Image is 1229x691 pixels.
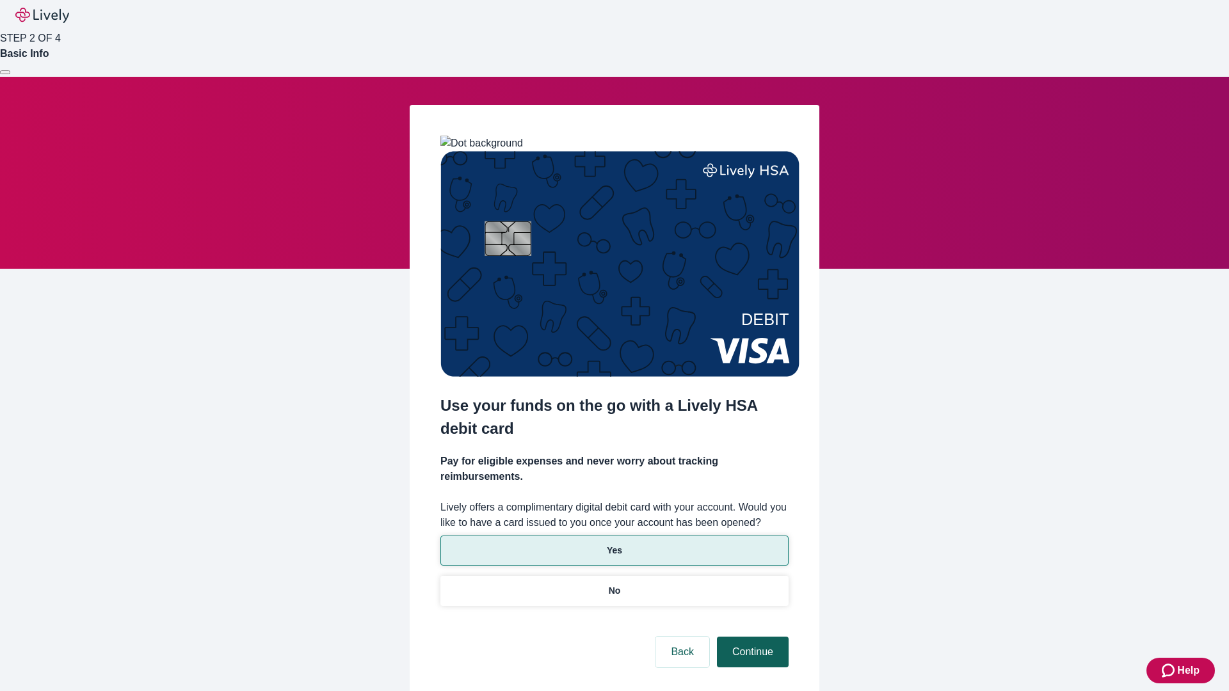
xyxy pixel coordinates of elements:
[440,536,789,566] button: Yes
[1177,663,1200,678] span: Help
[440,500,789,530] label: Lively offers a complimentary digital debit card with your account. Would you like to have a card...
[1146,658,1215,683] button: Zendesk support iconHelp
[655,637,709,667] button: Back
[440,576,789,606] button: No
[1162,663,1177,678] svg: Zendesk support icon
[440,151,799,377] img: Debit card
[15,8,69,23] img: Lively
[440,136,523,151] img: Dot background
[607,544,622,557] p: Yes
[717,637,789,667] button: Continue
[440,454,789,484] h4: Pay for eligible expenses and never worry about tracking reimbursements.
[609,584,621,598] p: No
[440,394,789,440] h2: Use your funds on the go with a Lively HSA debit card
